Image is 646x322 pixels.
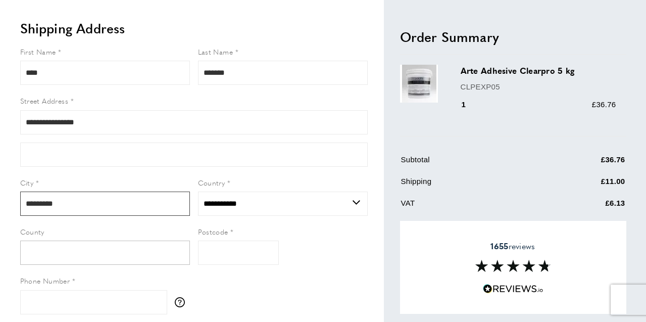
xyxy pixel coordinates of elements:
[401,153,545,173] td: Subtotal
[198,226,228,237] span: Postcode
[483,284,543,294] img: Reviews.io 5 stars
[175,297,190,307] button: More information
[490,240,508,252] strong: 1655
[400,27,626,45] h2: Order Summary
[20,275,70,286] span: Phone Number
[461,80,616,93] p: CLPEXP05
[198,47,233,57] span: Last Name
[20,226,44,237] span: County
[401,197,545,216] td: VAT
[545,175,625,195] td: £11.00
[592,100,616,108] span: £36.76
[198,177,225,188] span: Country
[401,175,545,195] td: Shipping
[400,65,438,103] img: Arte Adhesive Clearpro 5 kg
[20,177,34,188] span: City
[20,96,69,106] span: Street Address
[545,153,625,173] td: £36.76
[461,98,480,110] div: 1
[475,260,551,272] img: Reviews section
[20,19,368,37] h2: Shipping Address
[401,218,545,240] td: Grand Total
[490,241,535,251] span: reviews
[20,47,56,57] span: First Name
[545,197,625,216] td: £6.13
[461,65,616,76] h3: Arte Adhesive Clearpro 5 kg
[545,218,625,240] td: £47.76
